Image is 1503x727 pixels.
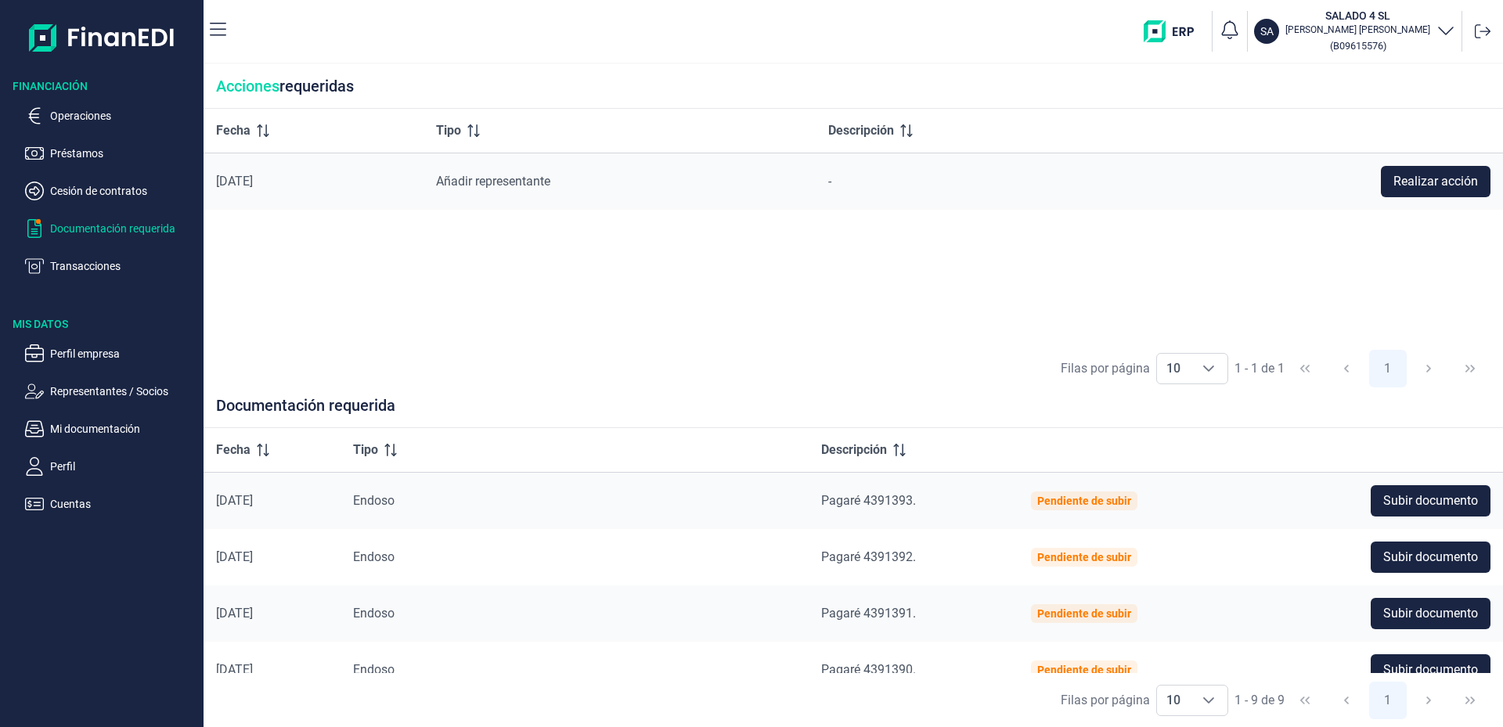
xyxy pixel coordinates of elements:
[1383,604,1478,623] span: Subir documento
[353,606,395,621] span: Endoso
[1037,495,1131,507] div: Pendiente de subir
[50,457,197,476] p: Perfil
[216,121,250,140] span: Fecha
[50,495,197,513] p: Cuentas
[1157,686,1190,715] span: 10
[821,606,916,621] span: Pagaré 4391391.
[25,495,197,513] button: Cuentas
[828,174,831,189] span: -
[25,257,197,275] button: Transacciones
[1061,359,1150,378] div: Filas por página
[436,174,550,189] span: Añadir representante
[50,344,197,363] p: Perfil empresa
[216,493,328,509] div: [DATE]
[1451,350,1489,387] button: Last Page
[1286,682,1324,719] button: First Page
[353,493,395,508] span: Endoso
[50,382,197,401] p: Representantes / Socios
[29,13,175,63] img: Logo de aplicación
[50,257,197,275] p: Transacciones
[204,396,1503,428] div: Documentación requerida
[1286,350,1324,387] button: First Page
[1330,40,1386,52] small: Copiar cif
[1285,8,1430,23] h3: SALADO 4 SL
[1190,686,1227,715] div: Choose
[1234,362,1285,375] span: 1 - 1 de 1
[1410,350,1447,387] button: Next Page
[216,606,328,621] div: [DATE]
[1144,20,1206,42] img: erp
[216,77,279,95] span: Acciones
[1451,682,1489,719] button: Last Page
[1371,485,1490,516] button: Subir documento
[1381,166,1490,197] button: Realizar acción
[1037,551,1131,563] div: Pendiente de subir
[1234,694,1285,707] span: 1 - 9 de 9
[1371,598,1490,629] button: Subir documento
[353,549,395,564] span: Endoso
[1371,542,1490,573] button: Subir documento
[1383,548,1478,567] span: Subir documento
[204,64,1503,109] div: requeridas
[25,382,197,401] button: Representantes / Socios
[50,144,197,163] p: Préstamos
[821,549,916,564] span: Pagaré 4391392.
[436,121,461,140] span: Tipo
[1260,23,1274,39] p: SA
[828,121,894,140] span: Descripción
[216,662,328,678] div: [DATE]
[1061,691,1150,710] div: Filas por página
[1037,664,1131,676] div: Pendiente de subir
[50,219,197,238] p: Documentación requerida
[216,174,411,189] div: [DATE]
[353,662,395,677] span: Endoso
[821,493,916,508] span: Pagaré 4391393.
[25,219,197,238] button: Documentación requerida
[1383,491,1478,510] span: Subir documento
[1410,682,1447,719] button: Next Page
[50,182,197,200] p: Cesión de contratos
[1157,354,1190,383] span: 10
[1328,682,1365,719] button: Previous Page
[50,419,197,438] p: Mi documentación
[1393,172,1478,191] span: Realizar acción
[1369,682,1407,719] button: Page 1
[1328,350,1365,387] button: Previous Page
[25,144,197,163] button: Préstamos
[50,106,197,125] p: Operaciones
[1285,23,1430,36] p: [PERSON_NAME] [PERSON_NAME]
[821,441,887,459] span: Descripción
[1383,660,1478,679] span: Subir documento
[25,182,197,200] button: Cesión de contratos
[25,344,197,363] button: Perfil empresa
[1371,654,1490,686] button: Subir documento
[25,457,197,476] button: Perfil
[821,662,916,677] span: Pagaré 4391390.
[216,441,250,459] span: Fecha
[25,106,197,125] button: Operaciones
[1190,354,1227,383] div: Choose
[216,549,328,565] div: [DATE]
[25,419,197,438] button: Mi documentación
[1254,8,1455,55] button: SASALADO 4 SL[PERSON_NAME] [PERSON_NAME](B09615576)
[1369,350,1407,387] button: Page 1
[353,441,378,459] span: Tipo
[1037,607,1131,620] div: Pendiente de subir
